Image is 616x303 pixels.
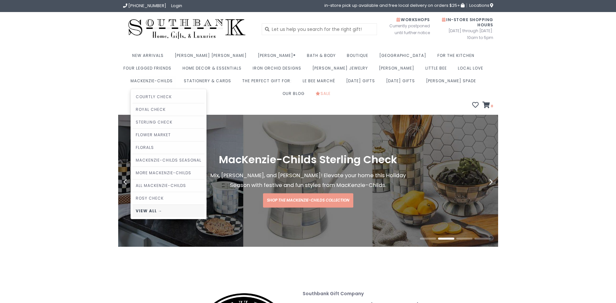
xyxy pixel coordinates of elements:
[123,179,156,185] button: Previous
[303,76,338,89] a: Le Bee Marché
[132,141,205,154] a: Florals
[123,64,175,76] a: Four Legged Friends
[461,179,493,185] button: Next
[437,51,478,64] a: For the Kitchen
[483,102,493,109] a: 0
[347,51,371,64] a: Boutique
[316,89,334,102] a: Sale
[467,3,493,7] a: Locations
[184,76,234,89] a: Stationery & Cards
[263,193,353,208] a: Shop the MacKenzie-Childs Collection
[258,51,299,64] a: [PERSON_NAME]®
[242,76,295,89] a: The perfect gift for:
[381,22,430,36] span: Currently postponed until further notice
[490,103,493,109] span: 0
[312,64,371,76] a: [PERSON_NAME] Jewelry
[132,51,167,64] a: New Arrivals
[132,205,205,217] a: View all →
[456,238,472,240] button: 3 of 4
[474,238,491,240] button: 4 of 4
[132,91,205,103] a: Courtly Check
[303,290,364,297] strong: Southbank Gift Company
[208,154,408,166] h1: MacKenzie-Childs Sterling Check
[379,64,418,76] a: [PERSON_NAME]
[262,23,377,35] input: Let us help you search for the right gift!
[307,51,339,64] a: Bath & Body
[379,51,430,64] a: [GEOGRAPHIC_DATA]
[123,3,166,9] a: [PHONE_NUMBER]
[420,238,436,240] button: 1 of 4
[132,116,205,128] a: Sterling Check
[132,192,205,204] a: Rosy Check
[458,64,486,76] a: Local Love
[253,64,305,76] a: Iron Orchid Designs
[128,3,166,9] span: [PHONE_NUMBER]
[182,64,245,76] a: Home Decor & Essentials
[171,3,182,9] a: Login
[132,154,205,166] a: MacKenzie-Childs Seasonal
[469,2,493,8] span: Locations
[324,3,464,7] span: in-store pick up available and free local delivery on orders $25+
[132,103,205,116] a: Royal Check
[283,89,308,102] a: Our Blog
[440,27,493,41] span: [DATE] through [DATE]: 10am to 5pm
[132,129,205,141] a: Flower Market
[132,179,205,192] a: All MacKenzie-Childs
[123,17,251,41] img: Southbank Gift Company -- Home, Gifts, and Luxuries
[426,76,479,89] a: [PERSON_NAME] Spade
[131,76,176,89] a: MacKenzie-Childs
[442,17,493,28] span: In-Store Shopping Hours
[396,17,430,22] span: Workshops
[175,51,250,64] a: [PERSON_NAME] [PERSON_NAME]
[132,167,205,179] a: More MacKenzie-Childs
[210,172,406,189] span: Mix, [PERSON_NAME], and [PERSON_NAME]! Elevate your home this Holiday Season with festive and fun...
[346,76,378,89] a: [DATE] Gifts
[425,64,450,76] a: Little Bee
[386,76,418,89] a: [DATE] Gifts
[438,238,454,240] button: 2 of 4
